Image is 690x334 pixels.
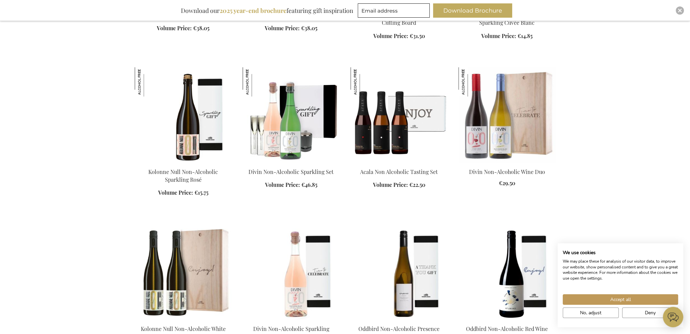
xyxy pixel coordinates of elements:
[158,189,208,197] a: Volume Price: €15.75
[135,224,232,319] img: Kolonne Null Non-Alcoholic White Wine Duo
[469,168,545,175] a: Divin Non-Alcoholic Wine Duo
[157,24,209,32] a: Volume Price: €38.05
[459,224,556,319] img: Oddbird Non-Alcoholic Red Wine
[499,179,515,187] span: €29.50
[135,67,232,162] img: Kolonne Null Non-Alcoholic Sparkling Rosé
[358,3,432,20] form: marketing offers and promotions
[243,67,272,96] img: Divin Non-Alcoholic Sparkling Set
[351,317,448,323] a: Oddbird Non-Alcoholic Presence White Wine
[243,67,340,162] img: Divin Non-Alcoholic Sparkling Set
[466,325,548,332] a: Oddbird Non-Alcoholic Red Wine
[351,160,448,166] a: Acala Non Alcoholic Tasting Set Acala Non Alcoholic Tasting Set
[678,8,682,13] img: Close
[373,181,408,188] span: Volume Price:
[481,32,516,39] span: Volume Price:
[301,181,317,188] span: €46.85
[580,309,601,316] span: No, adjust
[265,181,300,188] span: Volume Price:
[409,181,425,188] span: €22.50
[360,168,438,175] a: Acala Non Alcoholic Tasting Set
[265,181,317,189] a: Volume Price: €46.85
[459,317,556,323] a: Oddbird Non-Alcoholic Red Wine
[351,67,380,96] img: Acala Non Alcoholic Tasting Set
[610,296,631,303] span: Accept all
[622,307,678,318] button: Deny all cookies
[157,24,192,32] span: Volume Price:
[351,67,448,162] img: Acala Non Alcoholic Tasting Set
[243,317,340,323] a: Divin Non-Alcoholic Sparkling Wine Blush
[194,189,208,196] span: €15.75
[459,67,488,96] img: Divin Non-Alcoholic Wine Duo
[220,6,286,15] b: 2025 year-end brochure
[459,67,556,162] img: Divin Non-Alcoholic Wine Duo
[178,3,356,18] div: Download our featuring gift inspiration
[563,307,619,318] button: Adjust cookie preferences
[563,259,678,281] p: We may place these for analysis of our visitor data, to improve our website, show personalised co...
[676,6,684,15] div: Close
[459,160,556,166] a: Divin Non-Alcoholic Wine Duo Divin Non-Alcoholic Wine Duo
[410,32,425,39] span: €31.50
[148,168,218,183] a: Kolonne Null Non-Alcoholic Sparkling Rosé
[243,224,340,319] img: Divin Non-Alcoholic Sparkling Wine Blush
[563,294,678,305] button: Accept all cookies
[358,3,430,18] input: Email address
[518,32,533,39] span: €14.85
[373,32,425,40] a: Volume Price: €31.50
[481,32,533,40] a: Volume Price: €14.85
[373,32,408,39] span: Volume Price:
[135,160,232,166] a: Kolonne Null Non-Alcoholic Sparkling Rosé Kolonne Null Non-Alcoholic Sparkling Rosé
[351,224,448,319] img: Oddbird Non-Alcoholic Presence White Wine
[135,67,164,96] img: Kolonne Null Non-Alcoholic Sparkling Rosé
[158,189,193,196] span: Volume Price:
[248,168,334,175] a: Divin Non-Alcoholic Sparkling Set
[645,309,656,316] span: Deny
[193,24,209,32] span: €38.05
[563,250,678,256] h2: We use cookies
[243,160,340,166] a: Divin Non-Alcoholic Sparkling Set Divin Non-Alcoholic Sparkling Set
[433,3,512,18] button: Download Brochure
[373,181,425,189] a: Volume Price: €22.50
[135,317,232,323] a: Kolonne Null Non-Alcoholic White Wine Duo
[663,307,683,327] iframe: belco-activator-frame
